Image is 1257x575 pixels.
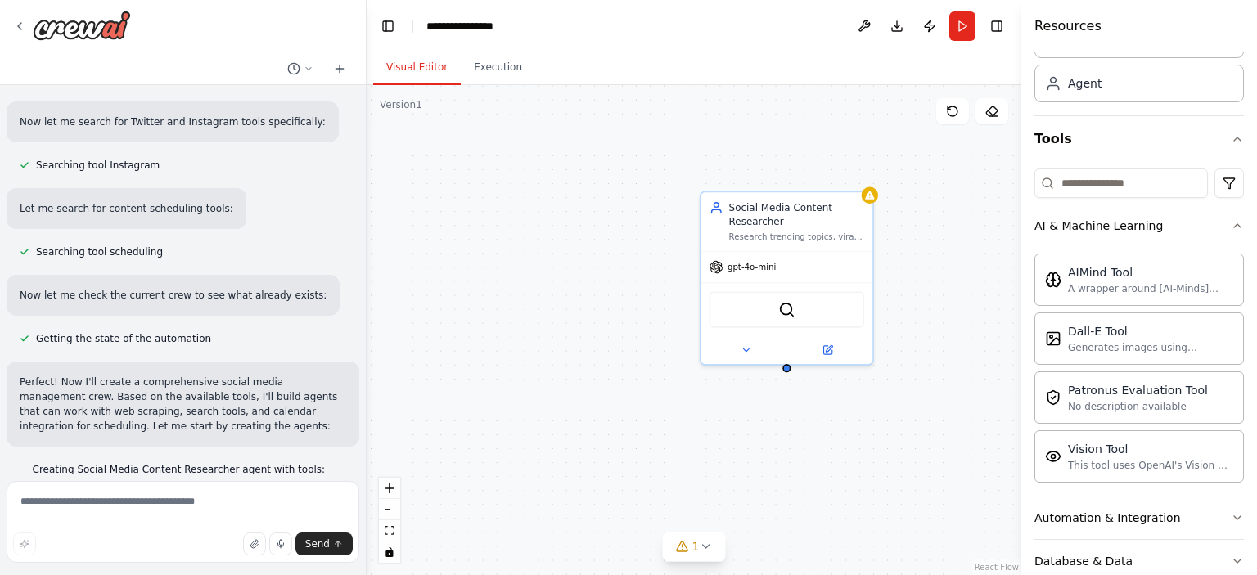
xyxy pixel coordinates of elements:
button: Upload files [243,532,266,555]
button: Click to speak your automation idea [269,532,292,555]
div: React Flow controls [379,478,400,563]
h4: Resources [1034,16,1102,36]
div: Generates images using OpenAI's Dall-E model. [1068,341,1233,354]
a: React Flow attribution [975,563,1019,572]
div: A wrapper around [AI-Minds]([URL][DOMAIN_NAME]). Useful for when you need answers to questions fr... [1068,282,1233,295]
button: Hide right sidebar [985,15,1008,38]
button: fit view [379,520,400,541]
button: Open in side panel [788,342,867,358]
span: Searching tool scheduling [36,245,163,258]
img: SerperDevTool [778,301,795,317]
button: Send [295,532,353,555]
span: Creating Social Media Content Researcher agent with tools: Search the internet with [PERSON_NAME] [33,463,346,489]
span: gpt-4o-mini [728,262,776,273]
p: Now let me check the current crew to see what already exists: [20,288,327,303]
img: Dalletool [1045,330,1061,347]
div: Social Media Content ResearcherResearch trending topics, viral content patterns, and industry-rel... [700,191,874,366]
div: Dall-E Tool [1068,323,1233,339]
button: Improve this prompt [13,532,36,555]
button: zoom in [379,478,400,499]
img: Visiontool [1045,448,1061,465]
img: Logo [33,11,131,40]
button: AI & Machine Learning [1034,204,1244,247]
button: zoom out [379,499,400,520]
span: 1 [692,538,700,555]
p: Let me search for content scheduling tools: [20,201,233,216]
span: Send [305,537,330,550]
button: Execution [461,51,535,85]
div: No description available [1068,400,1208,413]
button: 1 [663,532,726,562]
button: Automation & Integration [1034,496,1244,539]
div: AI & Machine Learning [1034,247,1244,496]
p: Now let me search for Twitter and Instagram tools specifically: [20,115,326,129]
img: Aimindtool [1045,272,1061,288]
div: Patronus Evaluation Tool [1068,382,1208,398]
button: Start a new chat [327,59,353,79]
nav: breadcrumb [426,18,508,34]
img: Patronusevaltool [1045,389,1061,406]
div: Version 1 [380,98,422,111]
p: Perfect! Now I'll create a comprehensive social media management crew. Based on the available too... [20,375,346,433]
div: Agent [1068,75,1102,92]
div: This tool uses OpenAI's Vision API to describe the contents of an image. [1068,459,1233,472]
div: Crew [1034,14,1244,115]
div: Research trending topics, viral content patterns, and industry-relevant hashtags in the {industry... [729,231,864,243]
div: AIMind Tool [1068,264,1233,281]
button: Visual Editor [373,51,461,85]
button: Tools [1034,116,1244,162]
button: Hide left sidebar [376,15,399,38]
div: Database & Data [1034,553,1133,569]
button: Switch to previous chat [281,59,320,79]
span: Getting the state of the automation [36,332,211,345]
button: toggle interactivity [379,541,400,563]
span: Searching tool Instagram [36,159,160,172]
div: Vision Tool [1068,441,1233,457]
div: AI & Machine Learning [1034,218,1163,234]
div: Automation & Integration [1034,510,1181,526]
div: Social Media Content Researcher [729,201,864,229]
